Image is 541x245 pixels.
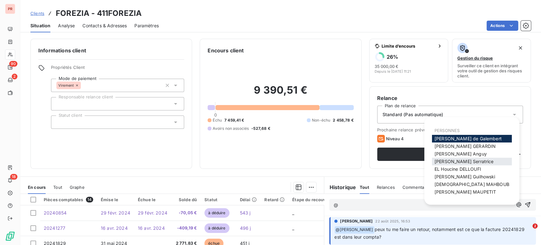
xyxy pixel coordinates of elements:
[324,183,356,191] h6: Historique
[204,223,229,233] span: à déduire
[58,23,75,29] span: Analyse
[335,226,374,234] span: @ [PERSON_NAME]
[385,152,496,157] span: Voir
[213,126,249,131] span: Avoirs non associés
[435,159,494,164] span: [PERSON_NAME] Serratrice
[224,117,244,123] span: 7 459,41 €
[452,39,531,83] button: Gestion du risqueSurveiller ce client en intégrant votre outil de gestion des risques client.
[292,225,294,231] span: _
[44,225,65,231] span: 20241277
[312,117,330,123] span: Non-échu
[176,197,197,202] div: Solde dû
[138,210,167,215] span: 29 févr. 2024
[435,166,481,172] span: EL Houcine DELLOUFI
[204,208,229,218] span: à déduire
[101,197,130,202] div: Émise le
[292,210,294,215] span: _
[12,74,17,79] span: 2
[435,182,509,187] span: [DEMOGRAPHIC_DATA] MAHBOUB
[30,11,44,16] span: Clients
[486,21,518,31] button: Actions
[334,202,338,208] span: @
[375,227,525,232] span: peux tu me faire un retour, notamment est ce que la facture 20241829
[387,54,398,60] h6: 26 %
[240,197,257,202] div: Délai
[134,23,159,29] span: Paramètres
[377,94,523,102] h6: Relance
[5,62,15,72] a: 90
[30,10,44,17] a: Clients
[375,64,398,69] span: 35 000,00 €
[457,56,493,61] span: Gestion du risque
[101,225,128,231] span: 16 avr. 2024
[240,210,251,215] span: 543 j
[435,189,496,195] span: [PERSON_NAME] MAUPETIT
[5,75,15,85] a: 2
[264,197,285,202] div: Retard
[5,231,15,241] img: Logo LeanPay
[340,218,373,224] span: [PERSON_NAME]
[208,84,353,103] h2: 9 390,51 €
[70,185,85,190] span: Graphe
[176,225,197,231] span: -409,19 €
[9,61,17,67] span: 90
[377,148,510,161] button: Voir
[403,185,432,190] span: Commentaires
[382,43,435,49] span: Limite d’encours
[333,117,354,123] span: 2 458,78 €
[28,185,46,190] span: En cours
[81,83,86,88] input: Ajouter une valeur
[457,63,525,78] span: Surveiller ce client en intégrant votre outil de gestion des risques client.
[101,210,130,215] span: 29 févr. 2024
[204,197,232,202] div: Statut
[214,112,216,117] span: 0
[30,23,50,29] span: Situation
[56,8,142,19] h3: FOREZIA - 411FOREZIA
[519,223,535,239] iframe: Intercom live chat
[44,210,67,215] span: 20240854
[5,4,15,14] div: PR
[53,185,62,190] span: Tout
[38,47,184,54] h6: Informations client
[240,225,251,231] span: 496 j
[375,70,411,73] span: Depuis le [DATE] 11:21
[435,136,502,141] span: [PERSON_NAME] de Galembert
[377,127,523,132] span: Prochaine relance prévue depuis le
[383,111,443,118] span: Standard (Pas automatique)
[56,101,61,107] input: Ajouter une valeur
[360,185,369,190] span: Tout
[82,23,127,29] span: Contacts & Adresses
[251,126,270,131] span: -527,68 €
[375,219,410,223] span: 22 août 2025, 16:53
[435,151,487,156] span: [PERSON_NAME] Anguy
[58,83,74,87] span: Virement
[208,47,244,54] h6: Encours client
[532,223,538,228] span: 2
[176,210,197,216] span: -70,05 €
[51,65,184,74] span: Propriétés Client
[435,174,495,179] span: [PERSON_NAME] Guilhowski
[435,128,460,133] span: PERSONNES
[10,174,17,180] span: 18
[292,197,341,202] div: Étape du recouvrement
[138,225,165,231] span: 16 avr. 2024
[386,136,404,141] span: Niveau 4
[435,143,496,149] span: [PERSON_NAME] GERARDIN
[369,39,448,83] button: Limite d’encours26%35 000,00 €Depuis le [DATE] 11:21
[138,197,168,202] div: Échue le
[44,197,93,202] div: Pièces comptables
[213,117,222,123] span: Échu
[377,185,395,190] span: Relances
[86,197,93,202] span: 14
[334,234,381,240] span: est dans leur compta?
[56,119,61,125] input: Ajouter une valeur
